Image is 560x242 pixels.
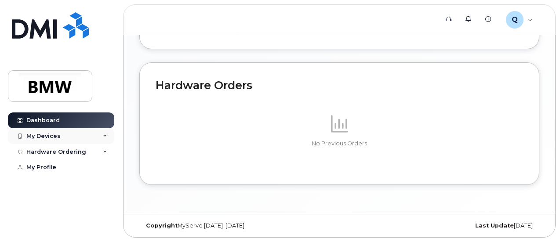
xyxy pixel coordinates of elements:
[522,204,553,235] iframe: Messenger Launcher
[512,14,518,25] span: Q
[156,140,523,148] p: No Previous Orders
[146,222,178,229] strong: Copyright
[406,222,539,229] div: [DATE]
[475,222,514,229] strong: Last Update
[500,11,539,29] div: QTC5932
[156,79,523,92] h2: Hardware Orders
[139,222,273,229] div: MyServe [DATE]–[DATE]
